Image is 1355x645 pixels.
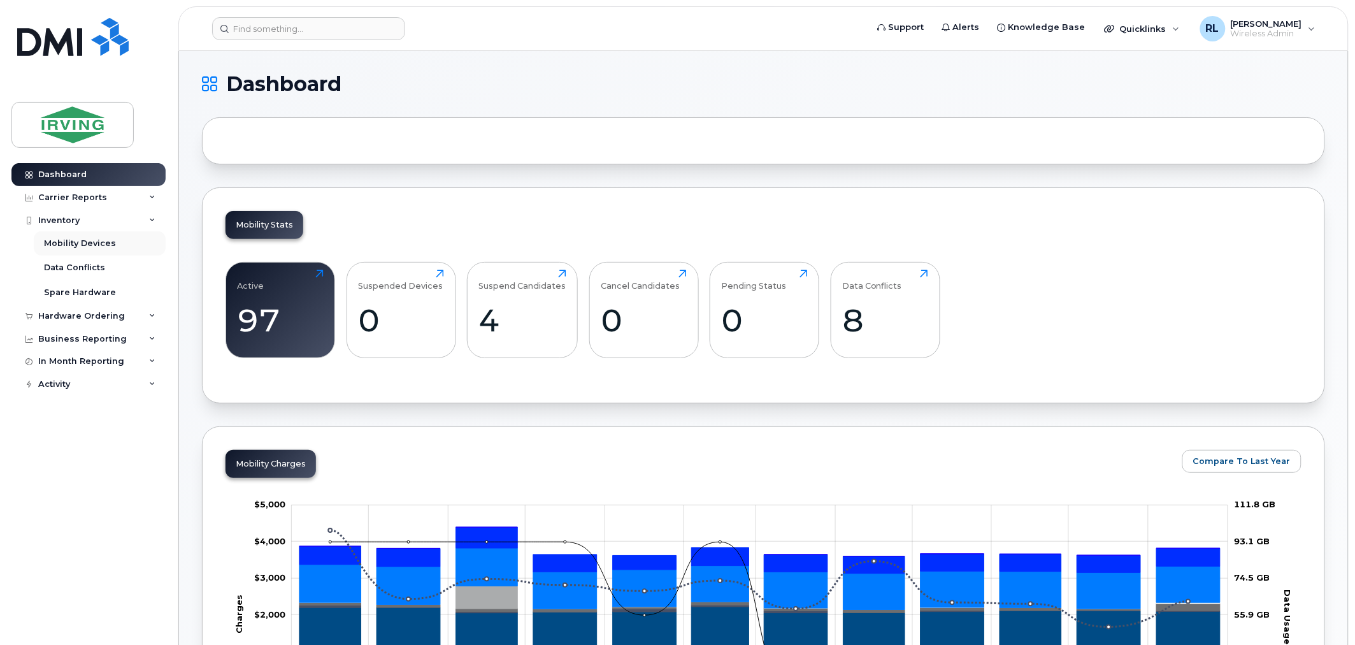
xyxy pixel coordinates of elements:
g: HST [299,527,1220,574]
div: 0 [722,301,808,339]
g: $0 [254,572,285,583]
span: Compare To Last Year [1193,455,1291,467]
tspan: 111.8 GB [1235,499,1276,509]
tspan: $2,000 [254,609,285,620]
a: Suspend Candidates4 [479,270,566,351]
div: 8 [842,301,928,339]
div: 0 [601,301,687,339]
tspan: 55.9 GB [1235,609,1270,620]
g: Data [299,602,1220,612]
div: Active [238,270,264,291]
tspan: Data Usage [1283,590,1293,644]
div: 4 [479,301,566,339]
g: $0 [254,609,285,620]
div: 97 [238,301,324,339]
a: Pending Status0 [722,270,808,351]
tspan: 74.5 GB [1235,572,1270,583]
div: Pending Status [722,270,787,291]
g: Features [299,548,1220,610]
tspan: $4,000 [254,536,285,546]
div: 0 [358,301,444,339]
tspan: $5,000 [254,499,285,509]
div: Suspended Devices [358,270,443,291]
g: $0 [254,536,285,546]
a: Suspended Devices0 [358,270,444,351]
tspan: $3,000 [254,572,285,583]
tspan: Charges [234,595,245,634]
a: Active97 [238,270,324,351]
tspan: 93.1 GB [1235,536,1270,546]
a: Cancel Candidates0 [601,270,687,351]
button: Compare To Last Year [1182,450,1301,473]
span: Dashboard [226,75,341,94]
div: Data Conflicts [842,270,902,291]
div: Cancel Candidates [601,270,680,291]
a: Data Conflicts8 [842,270,928,351]
div: Suspend Candidates [479,270,566,291]
g: $0 [254,499,285,509]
